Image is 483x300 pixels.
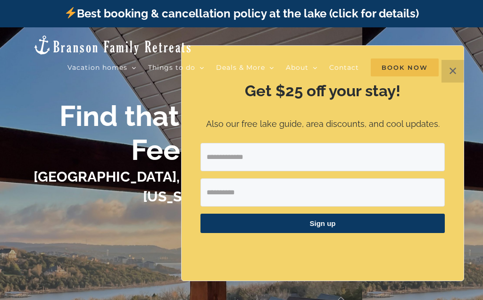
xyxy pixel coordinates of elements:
[216,58,274,77] a: Deals & More
[14,167,348,207] h1: [GEOGRAPHIC_DATA], [GEOGRAPHIC_DATA], [US_STATE]
[371,58,439,77] a: Book Now
[148,58,204,77] a: Things to do
[216,64,265,71] span: Deals & More
[148,64,195,71] span: Things to do
[286,58,317,77] a: About
[200,143,445,171] input: Email Address
[329,64,359,71] span: Contact
[67,58,136,77] a: Vacation homes
[67,64,127,71] span: Vacation homes
[33,34,192,56] img: Branson Family Retreats Logo
[286,64,308,71] span: About
[371,58,439,76] span: Book Now
[200,80,445,102] h2: Get $25 off your stay!
[67,58,450,77] nav: Main Menu
[200,214,445,233] button: Sign up
[200,117,445,131] p: Also our free lake guide, area discounts, and cool updates.
[64,7,419,20] a: Best booking & cancellation policy at the lake (click for details)
[329,58,359,77] a: Contact
[65,7,76,18] img: ⚡️
[200,178,445,207] input: First Name
[200,245,445,255] p: ​
[59,100,303,167] b: Find that Vacation Feeling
